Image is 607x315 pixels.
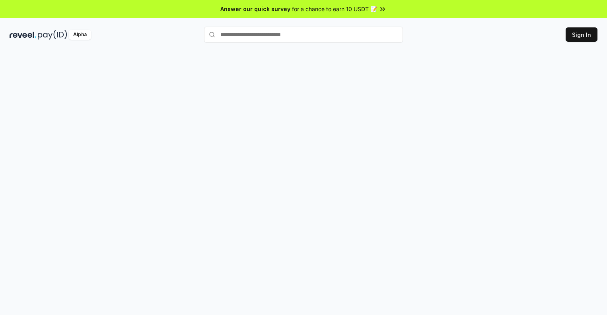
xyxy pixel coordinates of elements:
[69,30,91,40] div: Alpha
[292,5,377,13] span: for a chance to earn 10 USDT 📝
[38,30,67,40] img: pay_id
[566,27,597,42] button: Sign In
[220,5,290,13] span: Answer our quick survey
[10,30,36,40] img: reveel_dark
